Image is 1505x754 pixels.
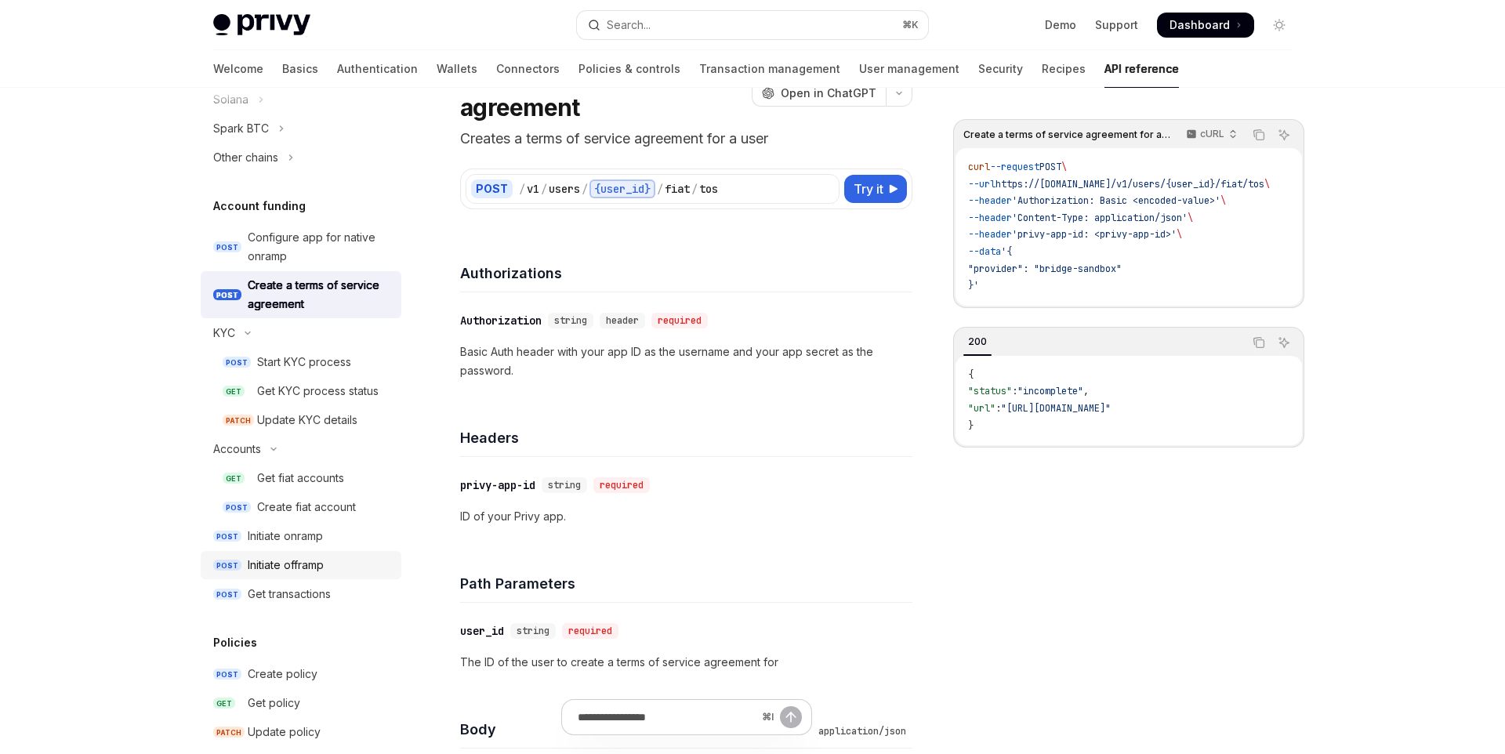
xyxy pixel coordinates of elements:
[699,181,718,197] div: tos
[1274,332,1294,353] button: Ask AI
[593,477,650,493] div: required
[519,181,525,197] div: /
[1042,50,1086,88] a: Recipes
[460,263,912,284] h4: Authorizations
[460,623,504,639] div: user_id
[1267,13,1292,38] button: Toggle dark mode
[968,212,1012,224] span: --header
[257,382,379,401] div: Get KYC process status
[248,276,392,314] div: Create a terms of service agreement
[1249,332,1269,353] button: Copy the contents from the code block
[902,19,919,31] span: ⌘ K
[844,175,907,203] button: Try it
[201,348,401,376] a: POSTStart KYC process
[223,386,245,397] span: GET
[213,14,310,36] img: light logo
[223,415,254,426] span: PATCH
[248,723,321,741] div: Update policy
[968,178,995,190] span: --url
[257,353,351,372] div: Start KYC process
[562,623,618,639] div: required
[968,228,1012,241] span: --header
[460,65,745,121] h1: Create a terms of service agreement
[248,556,324,575] div: Initiate offramp
[437,50,477,88] a: Wallets
[201,435,401,463] button: Toggle Accounts section
[337,50,418,88] a: Authentication
[201,522,401,550] a: POSTInitiate onramp
[201,493,401,521] a: POSTCreate fiat account
[248,585,331,604] div: Get transactions
[1083,385,1089,397] span: ,
[859,50,959,88] a: User management
[978,50,1023,88] a: Security
[201,580,401,608] a: POSTGet transactions
[201,114,401,143] button: Toggle Spark BTC section
[460,507,912,526] p: ID of your Privy app.
[607,16,651,34] div: Search...
[213,727,245,738] span: PATCH
[496,50,560,88] a: Connectors
[213,440,261,459] div: Accounts
[691,181,698,197] div: /
[213,698,235,709] span: GET
[213,289,241,301] span: POST
[1012,385,1017,397] span: :
[213,560,241,571] span: POST
[578,700,756,734] input: Ask a question...
[554,314,587,327] span: string
[213,119,269,138] div: Spark BTC
[781,85,876,101] span: Open in ChatGPT
[963,332,992,351] div: 200
[213,197,306,216] h5: Account funding
[699,50,840,88] a: Transaction management
[1157,13,1254,38] a: Dashboard
[201,377,401,405] a: GETGet KYC process status
[460,313,542,328] div: Authorization
[752,80,886,107] button: Open in ChatGPT
[968,368,974,381] span: {
[201,689,401,717] a: GETGet policy
[517,625,549,637] span: string
[1274,125,1294,145] button: Ask AI
[606,314,639,327] span: header
[282,50,318,88] a: Basics
[541,181,547,197] div: /
[968,245,1001,258] span: --data
[1220,194,1226,207] span: \
[248,527,323,546] div: Initiate onramp
[460,477,535,493] div: privy-app-id
[201,660,401,688] a: POSTCreate policy
[248,665,317,683] div: Create policy
[213,633,257,652] h5: Policies
[995,402,1001,415] span: :
[577,11,928,39] button: Open search
[257,411,357,430] div: Update KYC details
[968,161,990,173] span: curl
[1177,121,1244,148] button: cURL
[995,178,1264,190] span: https://[DOMAIN_NAME]/v1/users/{user_id}/fiat/tos
[460,427,912,448] h4: Headers
[213,589,241,600] span: POST
[201,271,401,318] a: POSTCreate a terms of service agreement
[201,464,401,492] a: GETGet fiat accounts
[213,531,241,542] span: POST
[1045,17,1076,33] a: Demo
[963,129,1171,141] span: Create a terms of service agreement for a user
[257,498,356,517] div: Create fiat account
[213,241,241,253] span: POST
[201,319,401,347] button: Toggle KYC section
[1170,17,1230,33] span: Dashboard
[1200,128,1224,140] p: cURL
[248,228,392,266] div: Configure app for native onramp
[665,181,690,197] div: fiat
[223,473,245,484] span: GET
[968,385,1012,397] span: "status"
[223,502,251,513] span: POST
[1012,212,1188,224] span: 'Content-Type: application/json'
[201,718,401,746] a: PATCHUpdate policy
[1095,17,1138,33] a: Support
[201,406,401,434] a: PATCHUpdate KYC details
[201,223,401,270] a: POSTConfigure app for native onramp
[968,194,1012,207] span: --header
